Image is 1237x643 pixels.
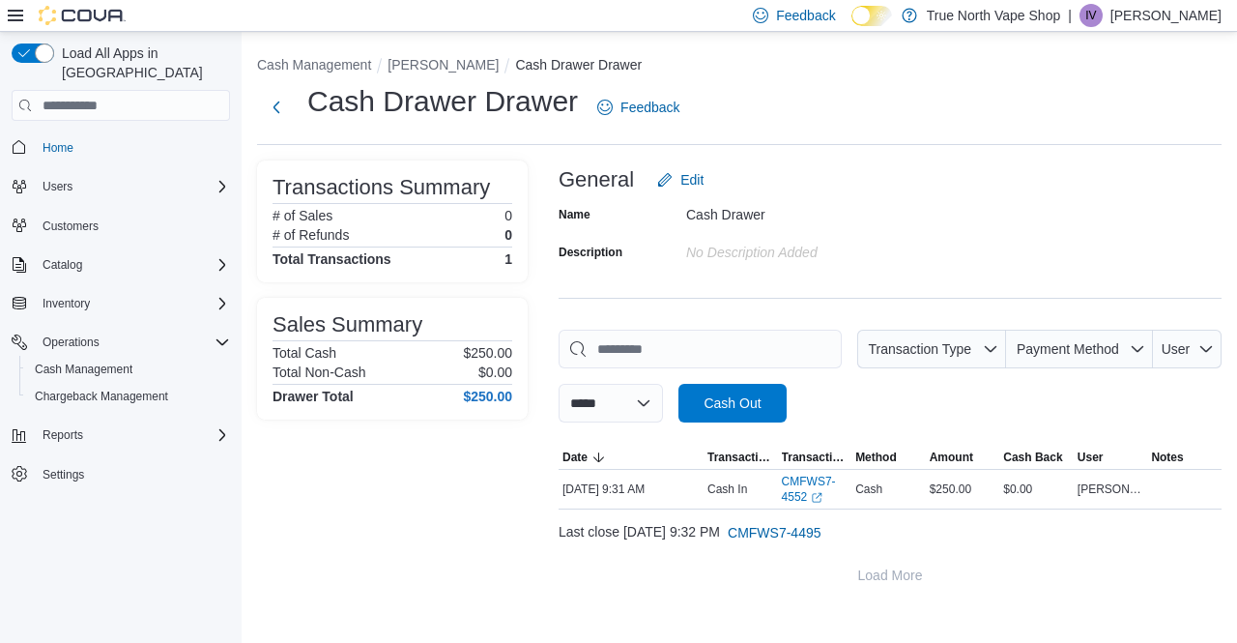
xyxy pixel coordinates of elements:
span: Operations [35,331,230,354]
button: Payment Method [1006,330,1153,368]
span: Home [35,134,230,159]
span: Cash Management [27,358,230,381]
button: Catalog [4,251,238,278]
button: [PERSON_NAME] [388,57,499,73]
span: Payment Method [1017,341,1119,357]
a: Customers [35,215,106,238]
button: Next [257,88,296,127]
button: Operations [35,331,107,354]
nav: Complex example [12,125,230,539]
label: Description [559,245,622,260]
a: Cash Management [27,358,140,381]
span: Operations [43,335,100,350]
span: CMFWS7-4495 [728,523,820,542]
span: Settings [35,462,230,486]
span: Load More [858,566,923,585]
button: Customers [4,212,238,240]
h4: Total Transactions [273,251,391,267]
span: Cash [855,482,882,497]
button: Chargeback Management [19,383,238,410]
button: Users [35,175,80,198]
button: Transaction Type [857,330,1006,368]
a: Chargeback Management [27,385,176,408]
input: This is a search bar. As you type, the results lower in the page will automatically filter. [559,330,842,368]
span: Transaction # [782,450,849,465]
span: Catalog [35,253,230,277]
button: Cash Management [257,57,371,73]
span: Customers [43,219,99,234]
h6: # of Sales [273,208,332,223]
p: [PERSON_NAME] [1110,4,1222,27]
button: Cash Back [999,446,1074,469]
label: Name [559,207,590,222]
span: Users [35,175,230,198]
div: Last close [DATE] 9:32 PM [559,513,1222,552]
button: User [1074,446,1148,469]
span: IV [1085,4,1096,27]
span: Transaction Type [868,341,971,357]
span: Catalog [43,257,82,273]
h4: Drawer Total [273,389,354,404]
h6: Total Cash [273,345,336,361]
span: Edit [680,170,704,190]
a: CMFWS7-4552External link [782,474,849,505]
button: Users [4,173,238,200]
span: Customers [35,214,230,238]
div: $0.00 [999,478,1074,501]
button: Method [851,446,926,469]
span: Cash Out [704,394,761,413]
a: Feedback [590,88,687,127]
span: Cash Back [1003,450,1062,465]
span: Settings [43,467,84,482]
div: [DATE] 9:31 AM [559,478,704,501]
button: Transaction # [778,446,852,469]
input: Dark Mode [851,6,892,26]
button: Operations [4,329,238,356]
a: Settings [35,463,92,486]
span: Inventory [35,292,230,315]
span: Chargeback Management [27,385,230,408]
h4: 1 [504,251,512,267]
span: Notes [1151,450,1183,465]
nav: An example of EuiBreadcrumbs [257,55,1222,78]
p: $0.00 [478,365,512,380]
span: Method [855,450,897,465]
span: Users [43,179,72,194]
button: Load More [559,556,1222,595]
button: Settings [4,460,238,488]
p: | [1068,4,1072,27]
span: Reports [35,424,230,447]
button: Cash Drawer Drawer [515,57,642,73]
button: User [1153,330,1222,368]
h3: Transactions Summary [273,176,490,199]
p: $250.00 [463,345,512,361]
span: Load All Apps in [GEOGRAPHIC_DATA] [54,44,230,82]
button: Inventory [4,290,238,317]
button: Catalog [35,253,90,277]
span: Amount [930,450,973,465]
span: [PERSON_NAME] [1078,482,1144,497]
button: Notes [1147,446,1222,469]
a: Home [35,136,81,160]
p: 0 [504,208,512,223]
span: Home [43,140,73,156]
img: Cova [39,6,126,25]
button: CMFWS7-4495 [720,513,828,552]
h3: Sales Summary [273,313,422,336]
span: Chargeback Management [35,389,168,404]
span: Feedback [620,98,679,117]
button: Reports [35,424,91,447]
button: Transaction Type [704,446,778,469]
h6: Total Non-Cash [273,365,366,380]
button: Date [559,446,704,469]
button: Cash Out [678,384,787,423]
h4: $250.00 [463,389,512,404]
button: Amount [926,446,1000,469]
h6: # of Refunds [273,227,349,243]
div: Cash Drawer [686,199,945,222]
h3: General [559,168,634,191]
button: Home [4,132,238,161]
button: Cash Management [19,356,238,383]
p: True North Vape Shop [927,4,1061,27]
